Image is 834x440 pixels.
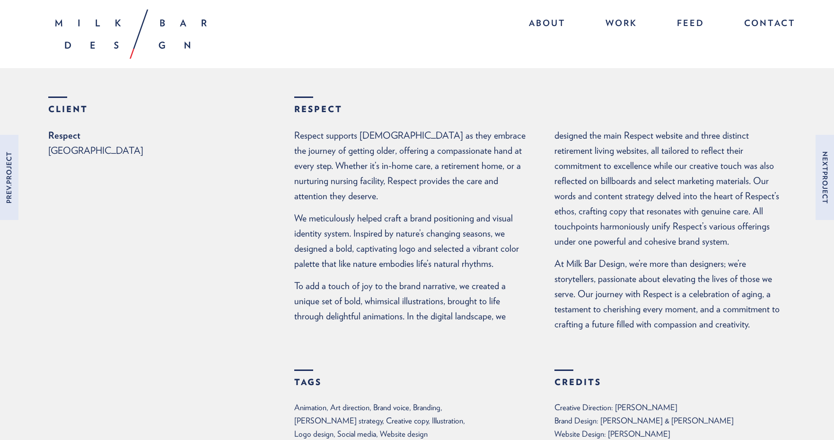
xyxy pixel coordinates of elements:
[48,105,294,114] h3: Client
[55,9,207,59] img: Milk Bar Design
[735,14,796,35] a: Contact
[294,211,526,271] p: We meticulously helped craft a brand positioning and visual identity system. Inspired by nature’s...
[294,128,526,203] p: Respect supports [DEMOGRAPHIC_DATA] as they embrace the journey of getting older, offering a comp...
[554,256,786,332] p: At Milk Bar Design, we’re more than designers; we’re storytellers, passionate about elevating the...
[821,171,829,204] em: Project
[48,128,294,143] strong: Respect
[667,14,714,35] a: Feed
[294,105,786,114] h3: Respect
[48,143,294,158] p: [GEOGRAPHIC_DATA]
[294,378,526,387] h3: Tags
[596,14,647,35] a: Work
[554,378,786,387] h3: Credits
[5,151,13,184] em: Project
[519,14,575,35] a: About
